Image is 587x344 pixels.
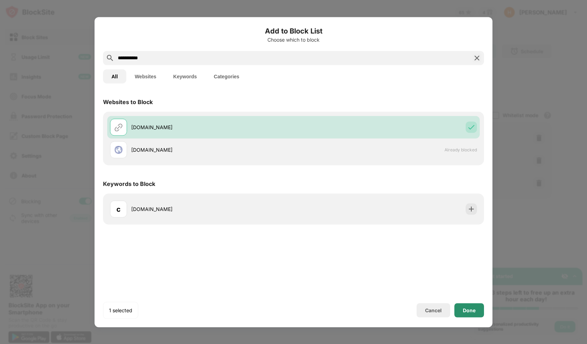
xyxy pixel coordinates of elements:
div: Keywords to Block [103,180,155,187]
button: Websites [126,69,165,83]
button: Keywords [165,69,205,83]
div: c [116,204,121,214]
h6: Add to Block List [103,25,484,36]
button: Categories [205,69,248,83]
div: [DOMAIN_NAME] [131,123,293,131]
div: [DOMAIN_NAME] [131,146,293,153]
div: Done [463,307,476,313]
img: favicons [114,145,123,154]
div: [DOMAIN_NAME] [131,205,293,213]
div: Cancel [425,307,442,313]
button: All [103,69,126,83]
span: Already blocked [444,147,477,152]
img: search-close [473,54,481,62]
div: Choose which to block [103,37,484,42]
img: url.svg [114,123,123,131]
div: 1 selected [109,307,132,314]
div: Websites to Block [103,98,153,105]
img: search.svg [106,54,114,62]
